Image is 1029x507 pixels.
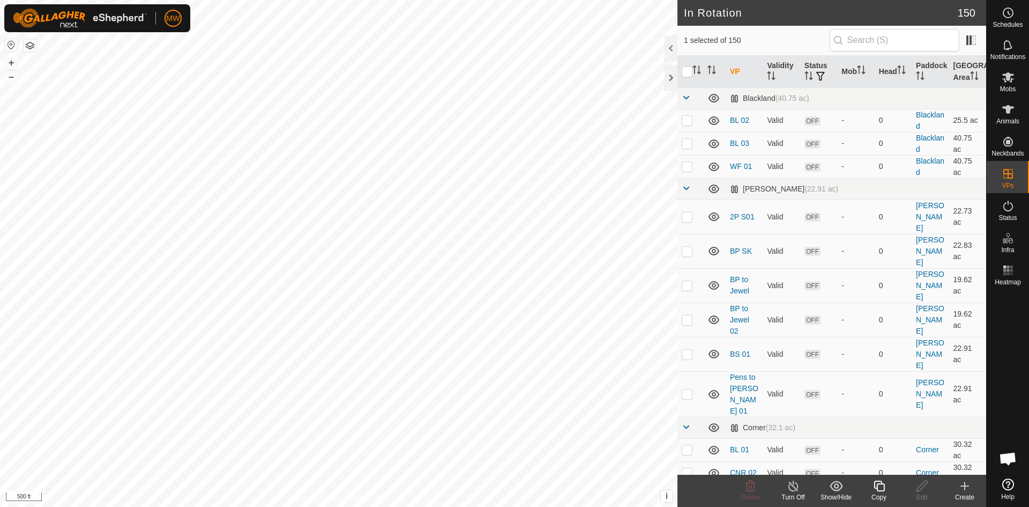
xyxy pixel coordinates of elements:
button: – [5,70,18,83]
a: BL 02 [730,116,749,124]
td: 30.32 ac [949,438,986,461]
td: 0 [875,337,912,371]
span: OFF [804,390,821,399]
td: 22.91 ac [949,337,986,371]
div: - [841,211,870,223]
p-sorticon: Activate to sort [970,73,979,82]
a: [PERSON_NAME] [916,304,944,335]
span: Heatmap [995,279,1021,285]
th: Status [800,56,837,88]
td: Valid [763,234,800,268]
p-sorticon: Activate to sort [857,67,866,76]
td: Valid [763,303,800,337]
div: - [841,314,870,326]
td: Valid [763,337,800,371]
span: VPs [1002,182,1013,189]
a: Pens to [PERSON_NAME] 01 [730,373,758,415]
a: Blackland [916,134,944,153]
button: Map Layers [24,39,36,52]
a: [PERSON_NAME] [916,270,944,301]
span: Notifications [990,54,1025,60]
span: Help [1001,494,1015,500]
button: + [5,56,18,69]
td: Valid [763,371,800,417]
a: 2P S01 [730,212,755,221]
div: [PERSON_NAME] [730,185,838,194]
td: 19.62 ac [949,303,986,337]
a: BP to Jewel 02 [730,304,749,335]
div: - [841,444,870,455]
a: BP to Jewel [730,275,749,295]
a: Contact Us [349,493,381,503]
td: 0 [875,303,912,337]
a: CNR 02 [730,468,757,477]
span: MW [167,13,180,24]
a: Corner [916,468,939,477]
div: Turn Off [772,493,815,502]
input: Search (S) [830,29,959,52]
span: OFF [804,350,821,359]
a: Help [987,474,1029,504]
img: Gallagher Logo [13,9,147,28]
span: 150 [958,5,975,21]
div: Edit [900,493,943,502]
td: 22.73 ac [949,200,986,234]
span: Animals [996,118,1019,124]
p-sorticon: Activate to sort [707,67,716,76]
div: - [841,388,870,400]
p-sorticon: Activate to sort [767,73,776,82]
a: Blackland [916,157,944,177]
span: Status [998,215,1017,221]
span: (22.91 ac) [804,185,838,193]
div: Open chat [992,443,1024,475]
p-sorticon: Activate to sort [804,73,813,82]
td: 22.91 ac [949,371,986,417]
span: Delete [741,494,760,501]
span: (40.75 ac) [776,94,809,102]
span: (32.1 ac) [766,423,795,432]
td: 0 [875,132,912,155]
span: OFF [804,139,821,149]
th: Validity [763,56,800,88]
th: Head [875,56,912,88]
span: OFF [804,116,821,126]
th: Paddock [912,56,949,88]
span: OFF [804,247,821,256]
span: OFF [804,446,821,455]
div: - [841,161,870,172]
td: Valid [763,132,800,155]
a: BL 03 [730,139,749,148]
button: i [661,490,673,502]
a: BP SK [730,247,752,255]
h2: In Rotation [684,6,958,19]
a: [PERSON_NAME] [916,378,944,409]
a: BS 01 [730,350,750,358]
span: Neckbands [991,150,1024,157]
div: - [841,467,870,479]
a: BL 01 [730,445,749,454]
span: Mobs [1000,86,1016,92]
p-sorticon: Activate to sort [692,67,701,76]
a: Corner [916,445,939,454]
p-sorticon: Activate to sort [897,67,906,76]
p-sorticon: Activate to sort [916,73,924,82]
td: Valid [763,200,800,234]
a: [PERSON_NAME] [916,201,944,232]
td: 40.75 ac [949,132,986,155]
div: - [841,246,870,257]
span: OFF [804,469,821,478]
span: i [666,491,668,501]
td: 25.5 ac [949,109,986,132]
span: OFF [804,315,821,325]
td: 30.32 ac [949,461,986,484]
td: 40.75 ac [949,155,986,178]
th: Mob [837,56,874,88]
div: - [841,115,870,126]
td: 19.62 ac [949,268,986,303]
div: Blackland [730,94,809,103]
td: Valid [763,155,800,178]
div: - [841,138,870,149]
span: Infra [1001,247,1014,253]
td: Valid [763,438,800,461]
a: [PERSON_NAME] [916,236,944,267]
